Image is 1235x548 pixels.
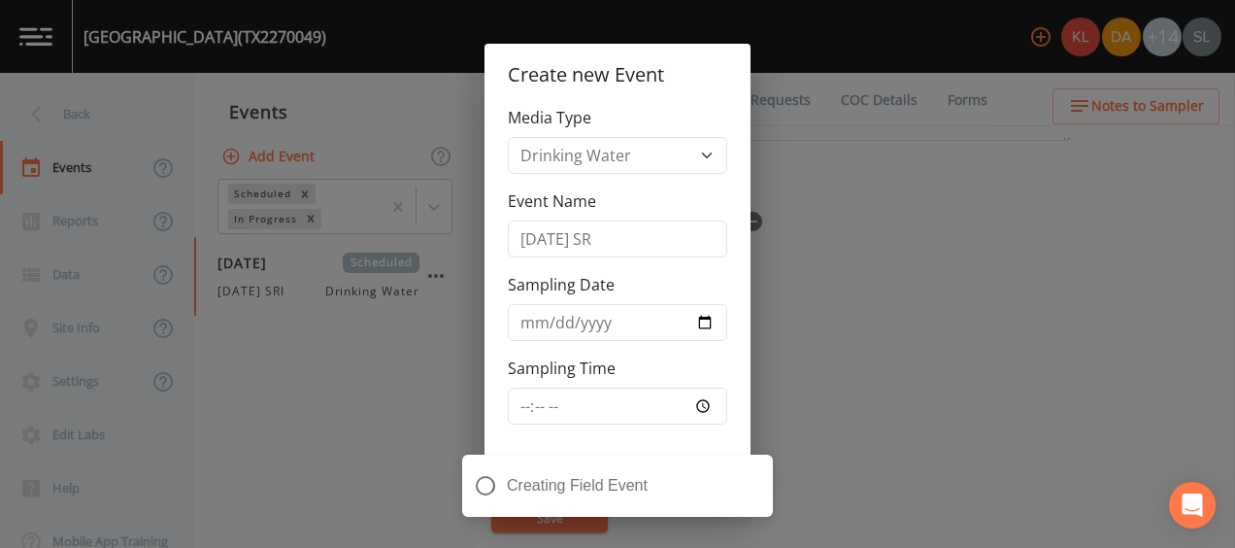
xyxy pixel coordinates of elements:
label: Sampling Date [508,273,615,296]
label: Event Name [508,189,596,213]
label: Media Type [508,106,591,129]
div: Creating Field Event [462,455,773,517]
label: Sampling Time [508,357,616,380]
div: Open Intercom Messenger [1169,482,1216,529]
h2: Create new Event [484,44,751,106]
